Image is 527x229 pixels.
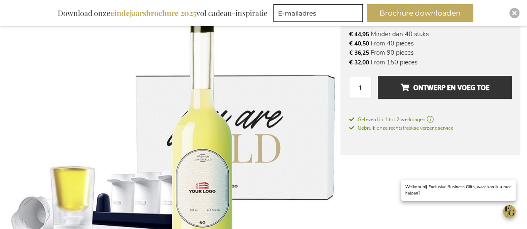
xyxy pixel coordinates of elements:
[349,123,453,132] a: Gebruik onze rechtstreekse verzendservice
[110,8,196,18] b: eindejaarsbrochure 2025
[54,4,271,22] div: Download onze vol cadeau-inspiratie
[349,125,453,131] span: Gebruik onze rechtstreekse verzendservice
[349,59,369,67] span: € 32,00
[512,11,517,16] img: Close
[378,76,512,99] button: Ontwerp en voeg toe
[349,116,512,123] a: Geleverd in 1 tot 2 werkdagen
[349,49,369,57] span: € 36,25
[349,29,512,39] li: Minder dan 40 stuks
[349,39,512,48] li: From 40 pieces
[349,76,371,98] input: Aantal
[273,4,365,24] form: marketing offers and promotions
[509,8,519,18] div: Close
[349,30,369,38] span: € 44,95
[367,4,473,22] button: Brochure downloaden
[349,40,369,48] span: € 40,50
[273,4,363,22] input: E-mailadres
[349,48,512,57] li: From 90 pieces
[401,81,490,94] span: Ontwerp en voeg toe
[349,58,512,67] li: From 150 pieces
